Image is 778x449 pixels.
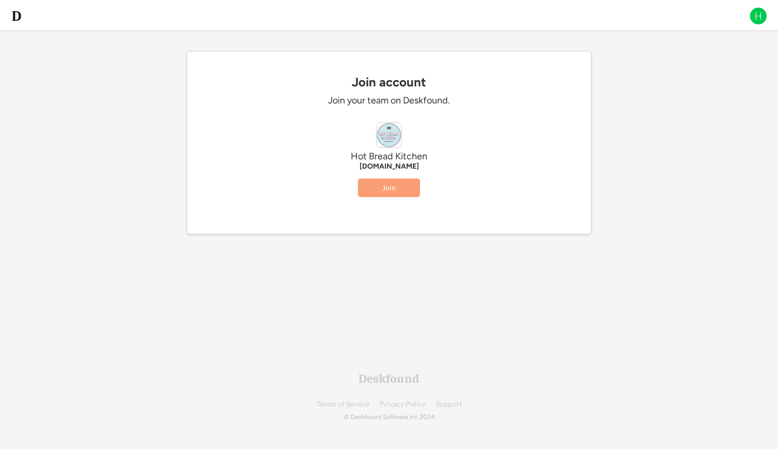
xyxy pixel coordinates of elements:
div: Deskfound [358,372,420,385]
a: Terms of Service [317,400,369,408]
div: Join account [187,75,591,89]
button: Join [358,178,420,197]
div: [DOMAIN_NAME] [234,162,544,171]
a: Support [436,400,462,408]
img: hotbreadkitchen.org [377,123,401,147]
a: Privacy Policy [380,400,426,408]
img: H.png [749,7,768,25]
div: Hot Bread Kitchen [234,151,544,162]
img: d-whitebg.png [10,10,23,22]
div: Join your team on Deskfound. [234,95,544,107]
